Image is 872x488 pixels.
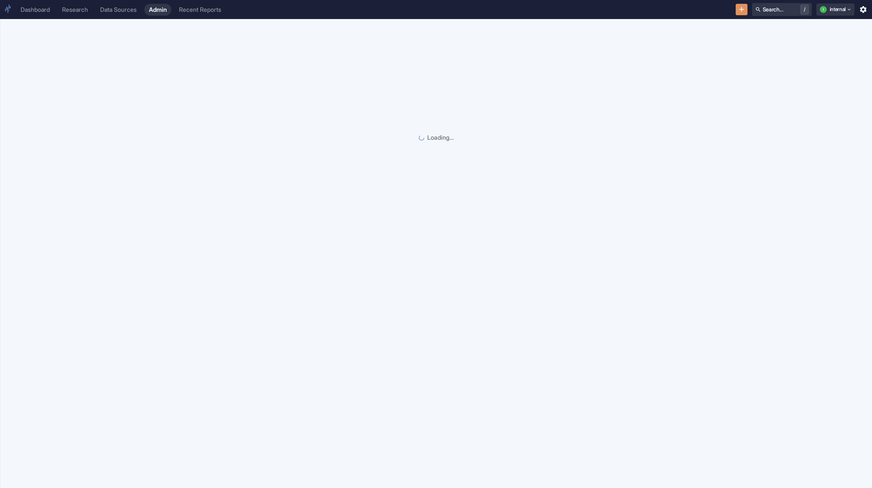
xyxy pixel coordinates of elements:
[820,6,827,13] div: i
[427,133,454,142] p: Loading...
[100,6,137,13] div: Data Sources
[144,4,171,16] a: Admin
[752,3,812,16] button: Search.../
[736,4,747,16] button: New Resource
[149,6,167,13] div: Admin
[174,4,226,16] a: Recent Reports
[179,6,221,13] div: Recent Reports
[96,4,141,16] a: Data Sources
[16,4,54,16] a: Dashboard
[21,6,50,13] div: Dashboard
[57,4,93,16] a: Research
[62,6,88,13] div: Research
[816,3,855,16] button: iinternal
